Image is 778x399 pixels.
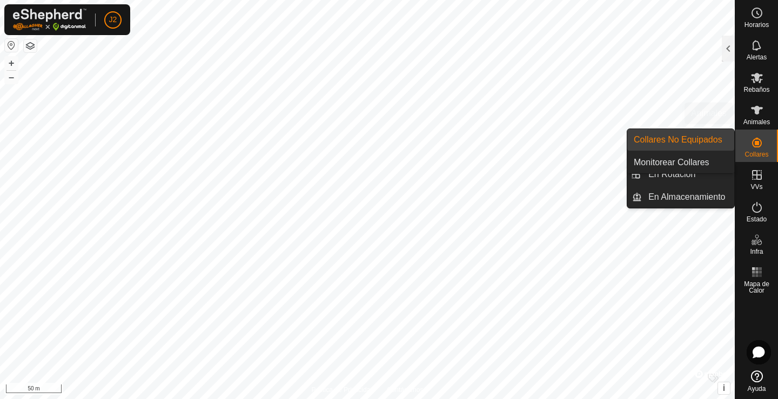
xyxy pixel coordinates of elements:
button: + [5,57,18,70]
span: Animales [743,119,770,125]
a: Política de Privacidad [312,385,374,395]
a: Contáctenos [387,385,423,395]
span: J2 [109,14,117,25]
button: Restablecer Mapa [5,39,18,52]
span: Collares No Equipados [634,133,722,146]
button: – [5,71,18,84]
a: Monitorear Collares [627,152,734,173]
span: Infra [750,248,763,255]
span: Rebaños [743,86,769,93]
button: i [718,382,730,394]
span: Collares [745,151,768,158]
a: Ayuda [735,366,778,396]
a: En Rotación [642,164,734,185]
button: Capas del Mapa [24,39,37,52]
span: i [723,383,725,393]
span: VVs [750,184,762,190]
a: Collares No Equipados [627,129,734,151]
span: En Almacenamiento [648,191,725,204]
li: En Almacenamiento [627,186,734,208]
span: Ayuda [748,386,766,392]
span: Monitorear Collares [634,156,709,169]
li: En Rotación [627,164,734,185]
img: Logo Gallagher [13,9,86,31]
span: En Rotación [648,168,695,181]
a: En Almacenamiento [642,186,734,208]
span: Estado [747,216,767,222]
span: Alertas [747,54,767,60]
span: Mapa de Calor [738,281,775,294]
span: Horarios [745,22,769,28]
